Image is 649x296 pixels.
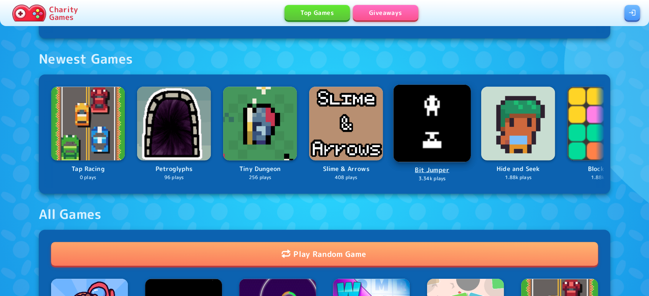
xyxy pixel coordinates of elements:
[567,87,641,181] a: LogoBlock Bash1.88k plays
[137,174,211,181] p: 96 plays
[394,86,470,183] a: LogoBit Jumper3.34k plays
[481,164,555,174] p: Hide and Seek
[9,3,81,23] a: Charity Games
[481,87,555,181] a: LogoHide and Seek1.88k plays
[394,175,470,183] p: 3.34k plays
[223,87,297,181] a: LogoTiny Dungeon256 plays
[223,174,297,181] p: 256 plays
[51,242,598,266] a: shuffle iconPlay Random Game
[51,174,125,181] p: 0 plays
[12,5,46,21] img: Charity.Games
[309,164,383,174] p: Slime & Arrows
[481,87,555,160] img: Logo
[223,164,297,174] p: Tiny Dungeon
[481,174,555,181] p: 1.88k plays
[51,87,125,181] a: LogoTap Racing0 plays
[51,164,125,174] p: Tap Racing
[137,164,211,174] p: Petroglyphs
[223,87,297,160] img: Logo
[394,165,470,175] p: Bit Jumper
[567,87,641,160] img: Logo
[51,87,125,160] img: Logo
[285,5,350,20] a: Top Games
[353,5,418,20] a: Giveaways
[39,51,133,67] div: Newest Games
[49,5,78,21] p: Charity Games
[309,87,383,181] a: LogoSlime & Arrows408 plays
[567,164,641,174] p: Block Bash
[309,174,383,181] p: 408 plays
[393,85,471,162] img: Logo
[137,87,211,160] img: Logo
[39,206,101,222] div: All Games
[567,174,641,181] p: 1.88k plays
[137,87,211,181] a: LogoPetroglyphs96 plays
[309,87,383,160] img: Logo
